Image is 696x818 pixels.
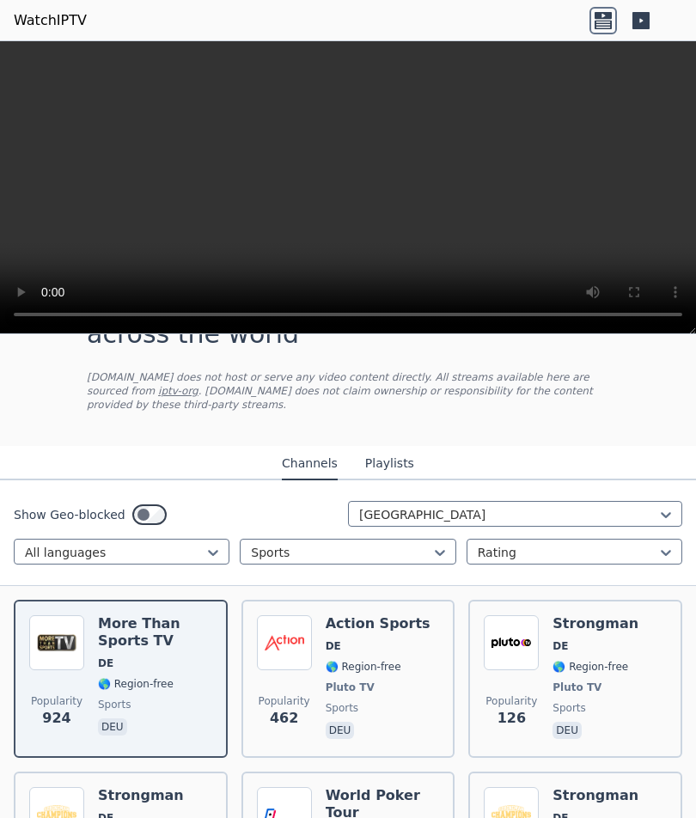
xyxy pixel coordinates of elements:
img: More Than Sports TV [29,615,84,670]
span: 462 [270,708,298,729]
h6: Strongman [553,615,638,632]
span: 126 [498,708,526,729]
span: sports [553,701,585,715]
span: DE [98,656,113,670]
label: Show Geo-blocked [14,506,125,523]
span: sports [326,701,358,715]
span: Pluto TV [553,681,601,694]
span: DE [553,639,568,653]
span: Popularity [31,694,82,708]
h6: Action Sports [326,615,430,632]
span: Popularity [485,694,537,708]
h6: Strongman [553,787,638,804]
p: deu [326,722,355,739]
img: Strongman [484,615,539,670]
a: WatchIPTV [14,10,87,31]
span: 🌎 Region-free [98,677,174,691]
img: Action Sports [257,615,312,670]
span: 🌎 Region-free [553,660,628,674]
span: 🌎 Region-free [326,660,401,674]
h6: More Than Sports TV [98,615,212,650]
p: deu [553,722,582,739]
span: DE [326,639,341,653]
span: sports [98,698,131,711]
p: deu [98,718,127,736]
a: iptv-org [158,385,198,397]
span: Popularity [259,694,310,708]
span: Pluto TV [326,681,375,694]
button: Channels [282,448,338,480]
button: Playlists [365,448,414,480]
h6: Strongman [98,787,184,804]
span: 924 [42,708,70,729]
p: [DOMAIN_NAME] does not host or serve any video content directly. All streams available here are s... [87,370,609,412]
